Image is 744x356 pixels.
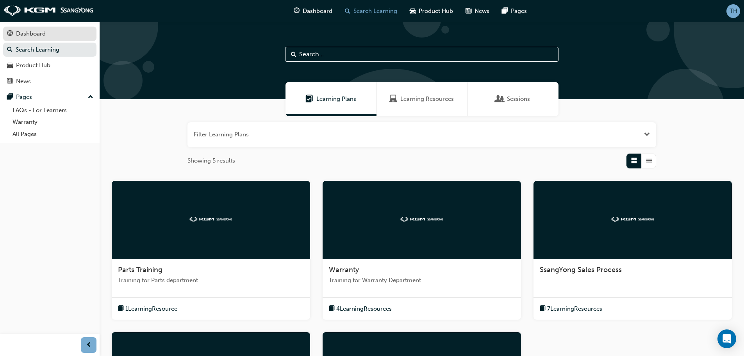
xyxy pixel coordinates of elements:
span: search-icon [7,47,12,54]
span: book-icon [540,304,546,314]
span: guage-icon [7,30,13,38]
span: car-icon [7,62,13,69]
span: Learning Resources [400,95,454,104]
span: Pages [511,7,527,16]
button: book-icon4LearningResources [329,304,392,314]
span: Search [291,50,296,59]
span: TH [730,7,737,16]
a: car-iconProduct Hub [403,3,459,19]
img: kgm [611,217,654,222]
span: pages-icon [502,6,508,16]
span: car-icon [410,6,416,16]
a: News [3,74,96,89]
div: Product Hub [16,61,50,70]
button: DashboardSearch LearningProduct HubNews [3,25,96,90]
span: SsangYong Sales Process [540,265,622,274]
a: All Pages [9,128,96,140]
span: 4 Learning Resources [336,304,392,313]
a: Search Learning [3,43,96,57]
a: Dashboard [3,27,96,41]
span: pages-icon [7,94,13,101]
span: List [646,156,652,165]
span: book-icon [118,304,124,314]
span: book-icon [329,304,335,314]
input: Search... [285,47,558,62]
a: Learning PlansLearning Plans [285,82,376,116]
a: pages-iconPages [496,3,533,19]
img: kgm [189,217,232,222]
span: Parts Training [118,265,162,274]
a: kgmParts TrainingTraining for Parts department.book-icon1LearningResource [112,181,310,320]
span: Product Hub [419,7,453,16]
span: 1 Learning Resource [125,304,177,313]
span: 7 Learning Resources [547,304,602,313]
span: Training for Parts department. [118,276,304,285]
span: Training for Warranty Department. [329,276,515,285]
a: FAQs - For Learners [9,104,96,116]
button: book-icon7LearningResources [540,304,602,314]
button: book-icon1LearningResource [118,304,177,314]
span: news-icon [466,6,471,16]
div: Dashboard [16,29,46,38]
span: Showing 5 results [187,156,235,165]
span: guage-icon [294,6,300,16]
a: kgmSsangYong Sales Processbook-icon7LearningResources [533,181,732,320]
span: news-icon [7,78,13,85]
a: news-iconNews [459,3,496,19]
a: SessionsSessions [467,82,558,116]
img: kgm [4,5,94,16]
div: Open Intercom Messenger [717,329,736,348]
a: Product Hub [3,58,96,73]
span: search-icon [345,6,350,16]
div: News [16,77,31,86]
span: Learning Plans [316,95,356,104]
div: Pages [16,93,32,102]
span: Learning Plans [305,95,313,104]
span: News [475,7,489,16]
span: Grid [631,156,637,165]
span: Sessions [507,95,530,104]
button: Pages [3,90,96,104]
span: Sessions [496,95,504,104]
a: guage-iconDashboard [287,3,339,19]
button: TH [726,4,740,18]
a: Learning ResourcesLearning Resources [376,82,467,116]
a: Warranty [9,116,96,128]
span: Dashboard [303,7,332,16]
a: search-iconSearch Learning [339,3,403,19]
span: Search Learning [353,7,397,16]
span: Learning Resources [389,95,397,104]
img: kgm [400,217,443,222]
span: Warranty [329,265,359,274]
span: up-icon [88,92,93,102]
span: prev-icon [86,340,92,350]
a: kgmWarrantyTraining for Warranty Department.book-icon4LearningResources [323,181,521,320]
button: Open the filter [644,130,650,139]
